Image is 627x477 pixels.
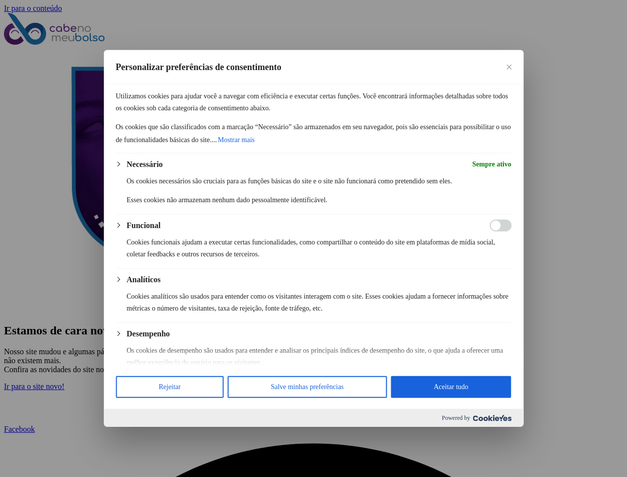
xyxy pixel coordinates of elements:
[104,409,523,427] div: Powered by
[116,61,281,73] span: Personalizar preferências de consentimento
[127,237,511,260] p: Cookies funcionais ajudam a executar certas funcionalidades, como compartilhar o conteúdo do site...
[116,121,511,147] p: Os cookies que são classificados com a marcação “Necessário” são armazenados em seu navegador, po...
[217,133,256,147] button: Mostrar mais
[127,345,511,369] p: Os cookies de desempenho são usados para entender e analisar os principais índices de desempenho ...
[472,159,511,170] span: Sempre ativo
[127,328,170,340] button: Desempenho
[127,291,511,315] p: Cookies analíticos são usados para entender como os visitantes interagem com o site. Esses cookie...
[391,376,511,398] button: Aceitar tudo
[127,175,511,187] p: Os cookies necessários são cruciais para as funções básicas do site e o site não funcionará como ...
[127,220,160,232] button: Funcional
[116,376,224,398] button: Rejeitar
[127,194,511,206] p: Esses cookies não armazenam nenhum dado pessoalmente identificável.
[127,274,160,286] button: Analíticos
[127,159,163,170] button: Necessário
[116,90,511,114] p: Utilizamos cookies para ajudar você a navegar com eficiência e executar certas funções. Você enco...
[506,65,511,70] button: Fechar
[228,376,387,398] button: Salve minhas preferências
[473,415,511,421] img: Cookieyes logo
[489,220,511,232] input: Habilitar Funcional
[506,65,511,70] img: Close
